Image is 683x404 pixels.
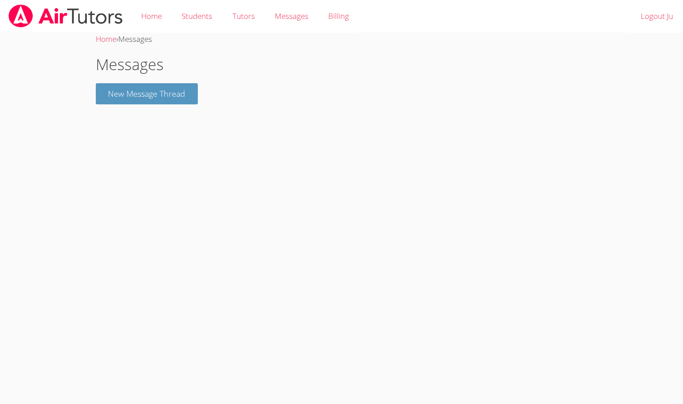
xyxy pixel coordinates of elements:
img: airtutors_banner-c4298cdbf04f3fff15de1276eac7730deb9818008684d7c2e4769d2f7ddbe033.png [8,4,124,27]
div: › [96,33,588,46]
a: Home [96,34,116,44]
h1: Messages [96,53,588,76]
span: Messages [118,34,152,44]
button: New Message Thread [96,83,198,104]
span: Messages [275,11,308,21]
